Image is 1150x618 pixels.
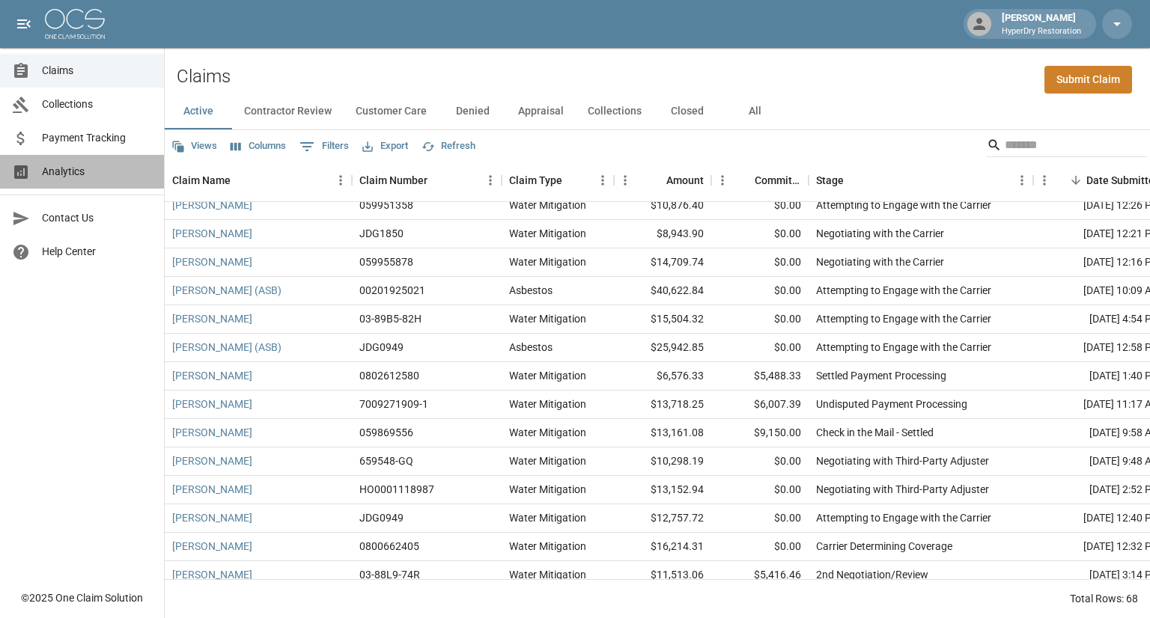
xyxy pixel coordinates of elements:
[614,447,711,476] div: $10,298.19
[168,135,221,158] button: Views
[614,561,711,590] div: $11,513.06
[509,453,586,468] div: Water Mitigation
[614,334,711,362] div: $25,942.85
[359,340,404,355] div: JDG0949
[614,419,711,447] div: $13,161.08
[1011,169,1033,192] button: Menu
[509,567,586,582] div: Water Mitigation
[816,340,991,355] div: Attempting to Engage with the Carrier
[711,561,809,590] div: $5,416.46
[165,94,1150,129] div: dynamic tabs
[165,94,232,129] button: Active
[711,159,809,201] div: Committed Amount
[359,226,404,241] div: JDG1850
[232,94,344,129] button: Contractor Review
[172,340,282,355] a: [PERSON_NAME] (ASB)
[1044,66,1132,94] a: Submit Claim
[177,66,231,88] h2: Claims
[1070,591,1138,606] div: Total Rows: 68
[506,94,576,129] button: Appraisal
[359,135,412,158] button: Export
[816,482,989,497] div: Negotiating with Third-Party Adjuster
[359,198,413,212] div: 059951358
[359,254,413,269] div: 059955878
[816,254,944,269] div: Negotiating with the Carrier
[42,210,152,226] span: Contact Us
[172,482,252,497] a: [PERSON_NAME]
[711,169,734,192] button: Menu
[509,283,553,298] div: Asbestos
[654,94,721,129] button: Closed
[359,368,419,383] div: 0802612580
[509,340,553,355] div: Asbestos
[359,425,413,440] div: 059869556
[359,159,428,201] div: Claim Number
[666,159,704,201] div: Amount
[614,220,711,248] div: $8,943.90
[344,94,439,129] button: Customer Care
[614,248,711,277] div: $14,709.74
[172,453,252,468] a: [PERSON_NAME]
[614,476,711,504] div: $13,152.94
[711,192,809,220] div: $0.00
[509,226,586,241] div: Water Mitigation
[509,198,586,212] div: Water Mitigation
[711,504,809,533] div: $0.00
[614,391,711,419] div: $13,718.25
[352,159,502,201] div: Claim Number
[614,533,711,561] div: $16,214.31
[509,482,586,497] div: Water Mitigation
[614,277,711,305] div: $40,622.84
[296,135,353,159] button: Show filters
[359,283,425,298] div: 00201925021
[711,447,809,476] div: $0.00
[1033,169,1056,192] button: Menu
[711,334,809,362] div: $0.00
[591,169,614,192] button: Menu
[844,170,865,191] button: Sort
[816,283,991,298] div: Attempting to Engage with the Carrier
[172,159,231,201] div: Claim Name
[359,482,434,497] div: HO0001118987
[645,170,666,191] button: Sort
[172,539,252,554] a: [PERSON_NAME]
[42,164,152,180] span: Analytics
[816,425,934,440] div: Check in the Mail - Settled
[172,226,252,241] a: [PERSON_NAME]
[1002,25,1081,38] p: HyperDry Restoration
[614,192,711,220] div: $10,876.40
[734,170,755,191] button: Sort
[816,397,967,412] div: Undisputed Payment Processing
[711,476,809,504] div: $0.00
[42,244,152,260] span: Help Center
[721,94,788,129] button: All
[816,159,844,201] div: Stage
[329,169,352,192] button: Menu
[165,159,352,201] div: Claim Name
[359,567,420,582] div: 03-88L9-74R
[711,248,809,277] div: $0.00
[172,198,252,212] a: [PERSON_NAME]
[227,135,290,158] button: Select columns
[418,135,479,158] button: Refresh
[987,133,1147,160] div: Search
[816,198,991,212] div: Attempting to Engage with the Carrier
[172,567,252,582] a: [PERSON_NAME]
[614,504,711,533] div: $12,757.72
[809,159,1033,201] div: Stage
[614,362,711,391] div: $6,576.33
[816,539,952,554] div: Carrier Determining Coverage
[816,226,944,241] div: Negotiating with the Carrier
[42,97,152,112] span: Collections
[172,425,252,440] a: [PERSON_NAME]
[359,311,422,326] div: 03-89B5-82H
[509,425,586,440] div: Water Mitigation
[509,397,586,412] div: Water Mitigation
[439,94,506,129] button: Denied
[711,220,809,248] div: $0.00
[816,368,946,383] div: Settled Payment Processing
[816,567,928,582] div: 2nd Negotiation/Review
[509,254,586,269] div: Water Mitigation
[509,159,562,201] div: Claim Type
[711,305,809,334] div: $0.00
